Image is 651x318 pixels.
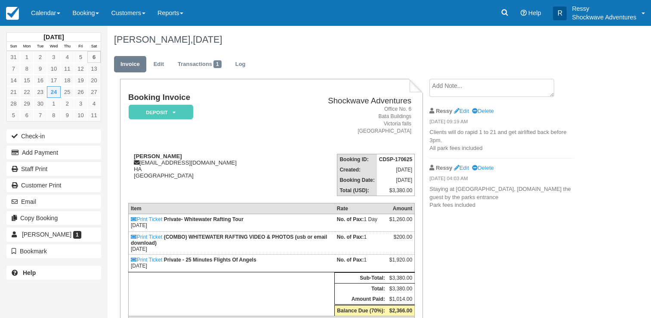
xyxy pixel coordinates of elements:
a: 28 [7,98,20,109]
button: Bookmark [6,244,101,258]
a: Edit [147,56,170,73]
a: Print Ticket [131,257,162,263]
div: R [553,6,567,20]
a: 30 [34,98,47,109]
img: checkfront-main-nav-mini-logo.png [6,7,19,20]
strong: Private - 25 Minutes Flights Of Angels [164,257,256,263]
span: Help [528,9,541,16]
a: 5 [7,109,20,121]
th: Booking ID: [337,154,377,165]
a: 26 [74,86,87,98]
th: Total (USD): [337,185,377,196]
strong: No. of Pax [337,257,364,263]
a: 2 [34,51,47,63]
a: 6 [20,109,34,121]
a: 31 [7,51,20,63]
td: [DATE] [128,214,334,232]
a: 13 [87,63,101,75]
button: Email [6,195,101,209]
th: Booking Date: [337,175,377,185]
a: 7 [34,109,47,121]
a: 1 [47,98,60,109]
a: Help [6,266,101,280]
a: 8 [47,109,60,121]
a: 16 [34,75,47,86]
a: 25 [61,86,74,98]
th: Sub-Total: [335,273,387,284]
th: Fri [74,42,87,51]
a: 5 [74,51,87,63]
a: 8 [20,63,34,75]
div: $1,260.00 [389,216,412,229]
h1: Booking Invoice [128,93,284,102]
strong: Private- Whitewater Rafting Tour [164,216,244,222]
a: 1 [20,51,34,63]
a: Staff Print [6,162,101,176]
em: [DATE] 04:03 AM [429,175,574,184]
a: Invoice [114,56,146,73]
th: Wed [47,42,60,51]
button: Add Payment [6,146,101,159]
td: 1 [335,255,387,272]
a: Customer Print [6,178,101,192]
th: Amount Paid: [335,294,387,305]
span: 1 [73,231,81,239]
td: [DATE] [128,255,334,272]
a: 18 [61,75,74,86]
th: Tue [34,42,47,51]
address: Office No. 6 Bata Buildings Victoria falls [GEOGRAPHIC_DATA] [288,106,411,135]
td: [DATE] [377,175,415,185]
strong: No. of Pax [337,216,364,222]
th: Total: [335,284,387,294]
td: $3,380.00 [387,284,415,294]
td: [DATE] [377,165,415,175]
a: 17 [47,75,60,86]
a: 10 [47,63,60,75]
th: Thu [61,42,74,51]
th: Rate [335,203,387,214]
th: Amount [387,203,415,214]
a: Log [229,56,252,73]
b: Help [23,269,36,276]
a: 9 [61,109,74,121]
strong: No. of Pax [337,234,364,240]
div: [EMAIL_ADDRESS][DOMAIN_NAME] HA [GEOGRAPHIC_DATA] [128,153,284,179]
td: [DATE] [128,232,334,255]
p: Ressy [572,4,636,13]
i: Help [521,10,527,16]
td: $3,380.00 [387,273,415,284]
p: Clients will do rapid 1 to 21 and get airlifted back before 3pm. All park fees included [429,128,574,153]
a: Print Ticket [131,234,162,240]
a: 24 [47,86,60,98]
span: [PERSON_NAME] [22,231,71,238]
a: 3 [47,51,60,63]
strong: $2,366.00 [389,308,412,314]
a: 9 [34,63,47,75]
a: Transactions1 [171,56,228,73]
a: Print Ticket [131,216,162,222]
em: [DATE] 09:19 AM [429,118,574,128]
strong: Ressy [436,108,452,114]
a: 21 [7,86,20,98]
a: 14 [7,75,20,86]
a: 2 [61,98,74,109]
td: $3,380.00 [377,185,415,196]
a: Edit [454,165,469,171]
strong: [DATE] [43,34,64,41]
p: Shockwave Adventures [572,13,636,22]
strong: [PERSON_NAME] [134,153,182,159]
strong: Ressy [436,165,452,171]
a: 19 [74,75,87,86]
em: Deposit [129,105,193,120]
a: 11 [61,63,74,75]
a: 11 [87,109,101,121]
strong: CDSP-170625 [379,156,412,162]
span: [DATE] [193,34,222,45]
a: 27 [87,86,101,98]
th: Mon [20,42,34,51]
a: Delete [472,108,494,114]
a: 15 [20,75,34,86]
a: [PERSON_NAME] 1 [6,228,101,241]
a: 6 [87,51,101,63]
a: 4 [61,51,74,63]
